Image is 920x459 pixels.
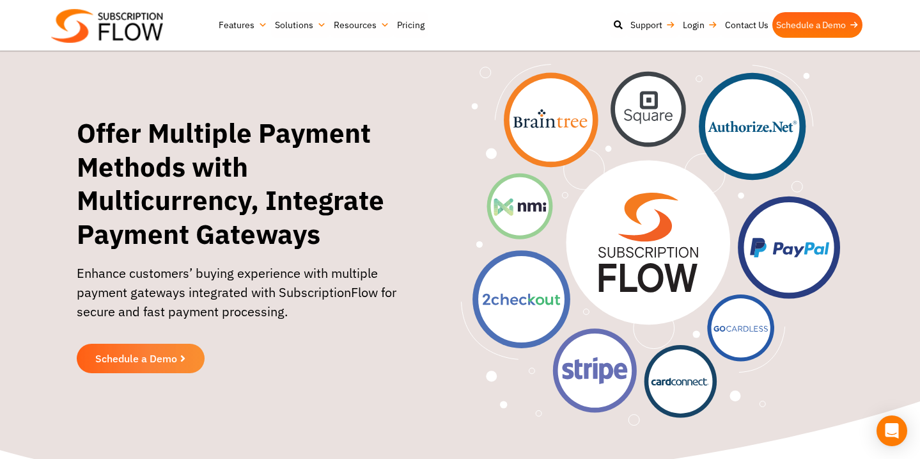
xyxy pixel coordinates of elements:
[627,12,679,38] a: Support
[215,12,271,38] a: Features
[393,12,428,38] a: Pricing
[77,264,425,334] p: Enhance customers’ buying experience with multiple payment gateways integrated with SubscriptionF...
[330,12,393,38] a: Resources
[877,415,907,446] div: Open Intercom Messenger
[721,12,772,38] a: Contact Us
[51,9,163,43] img: Subscriptionflow
[77,117,425,251] h1: Offer Multiple Payment Methods with Multicurrency, Integrate Payment Gateways
[271,12,330,38] a: Solutions
[679,12,721,38] a: Login
[461,64,840,426] img: Offer Multiple Payment Methods with Multicurrency, Integrate Payment Gateways
[95,353,177,364] span: Schedule a Demo
[772,12,862,38] a: Schedule a Demo
[77,344,205,373] a: Schedule a Demo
